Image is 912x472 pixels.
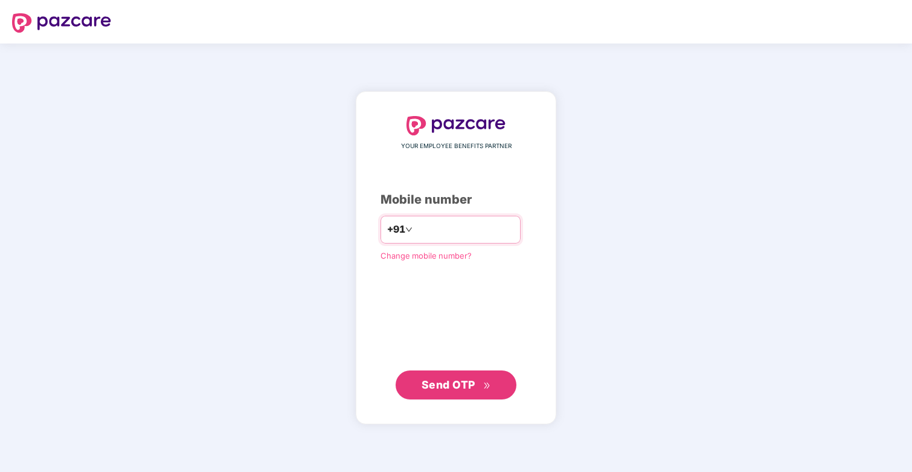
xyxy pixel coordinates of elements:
[396,370,516,399] button: Send OTPdouble-right
[483,382,491,390] span: double-right
[422,378,475,391] span: Send OTP
[381,251,472,260] a: Change mobile number?
[12,13,111,33] img: logo
[381,190,531,209] div: Mobile number
[387,222,405,237] span: +91
[406,116,506,135] img: logo
[405,226,413,233] span: down
[401,141,512,151] span: YOUR EMPLOYEE BENEFITS PARTNER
